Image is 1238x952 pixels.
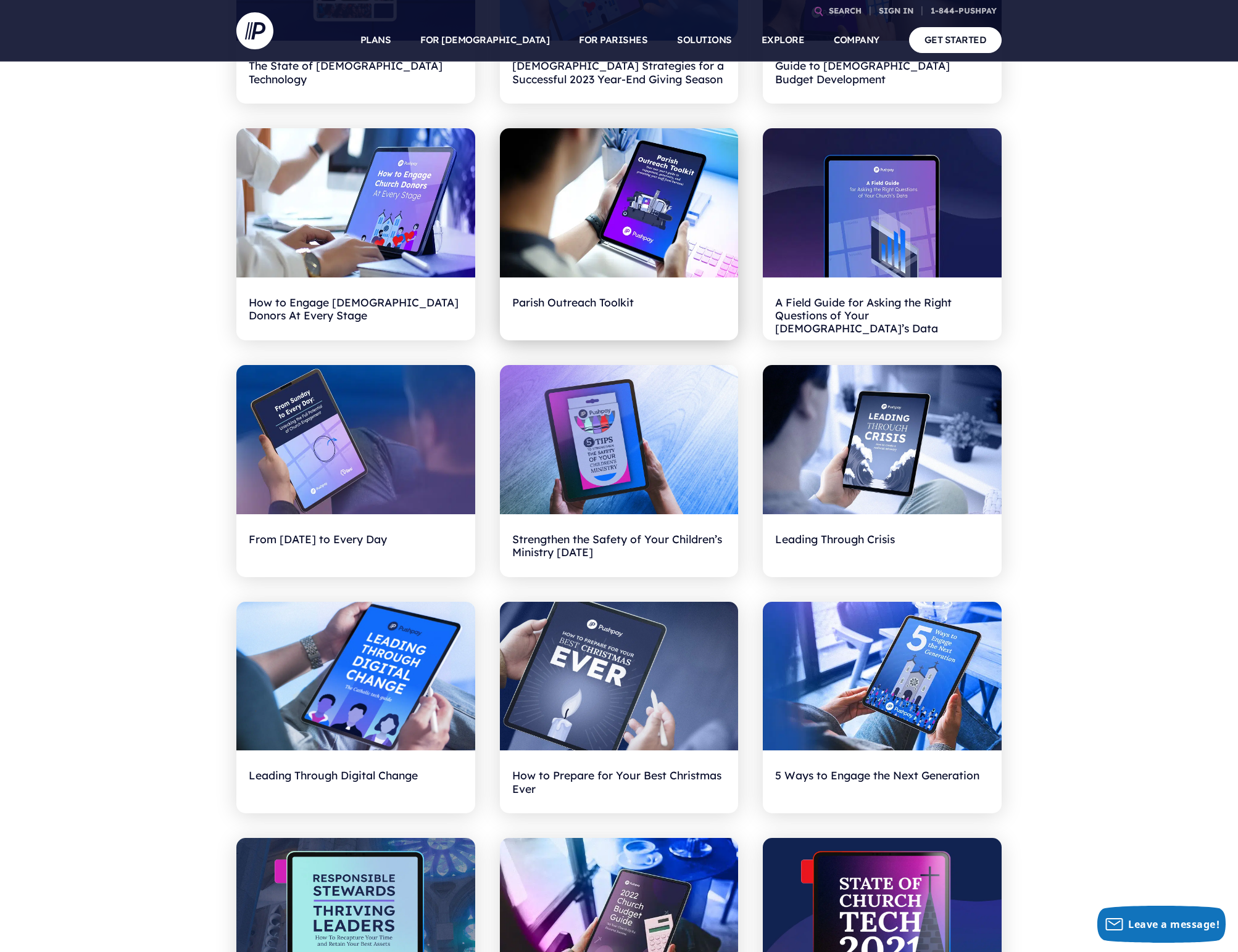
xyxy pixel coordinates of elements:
h2: Leading Through Digital Change [249,763,463,801]
a: COMPANY [834,18,879,62]
h2: Guide to [DEMOGRAPHIC_DATA] Budget Development [775,53,989,91]
span: Leave a message! [1128,917,1219,931]
h2: How to Engage [DEMOGRAPHIC_DATA] Donors At Every Stage [249,290,463,328]
a: From [DATE] to Every Day [236,365,475,577]
h2: Parish Outreach Toolkit [512,290,726,328]
a: Leading Through Crisis [763,365,1002,577]
a: Parish Outreach Toolkit [500,128,739,340]
a: EXPLORE [762,18,805,62]
h2: [DEMOGRAPHIC_DATA] Strategies for a Successful 2023 Year-End Giving Season [512,53,726,91]
a: PLANS [360,18,391,62]
h2: The State of [DEMOGRAPHIC_DATA] Technology [249,53,463,91]
a: SOLUTIONS [677,18,732,62]
h2: How to Prepare for Your Best Christmas Ever [512,763,726,801]
a: FOR [DEMOGRAPHIC_DATA] [420,18,549,62]
h2: 5 Ways to Engage the Next Generation [775,763,989,801]
h2: Strengthen the Safety of Your Children’s Ministry [DATE] [512,527,726,565]
a: FOR PARISHES [579,18,647,62]
button: Leave a message! [1097,906,1226,943]
a: Leading Through Digital Change [236,602,475,814]
a: GET STARTED [909,27,1002,52]
a: How to Engage [DEMOGRAPHIC_DATA] Donors At Every Stage [236,128,475,340]
h2: A Field Guide for Asking the Right Questions of Your [DEMOGRAPHIC_DATA]’s Data [775,290,989,328]
a: How to Prepare for Your Best Christmas Ever [500,602,739,814]
a: A Field Guide for Asking the Right Questions of Your [DEMOGRAPHIC_DATA]’s Data [763,128,1002,340]
h2: Leading Through Crisis [775,527,989,565]
h2: From [DATE] to Every Day [249,527,463,565]
a: Strengthen the Safety of Your Children’s Ministry [DATE] [500,365,739,577]
a: 5 Ways to Engage the Next Generation [763,602,1002,814]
